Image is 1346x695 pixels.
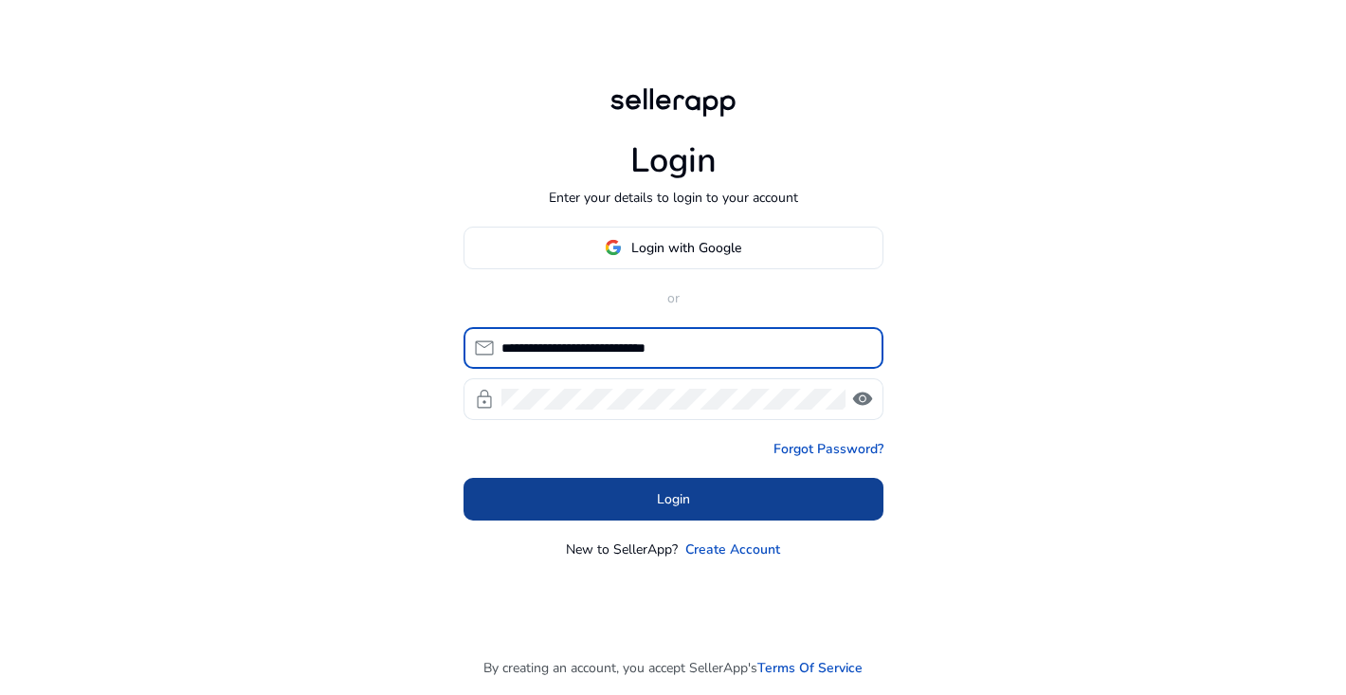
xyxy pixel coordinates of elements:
[757,658,863,678] a: Terms Of Service
[631,238,741,258] span: Login with Google
[630,140,717,181] h1: Login
[605,239,622,256] img: google-logo.svg
[464,227,883,269] button: Login with Google
[773,439,883,459] a: Forgot Password?
[464,288,883,308] p: or
[657,489,690,509] span: Login
[464,478,883,521] button: Login
[851,388,874,411] span: visibility
[473,337,496,359] span: mail
[549,188,798,208] p: Enter your details to login to your account
[685,540,780,559] a: Create Account
[473,388,496,411] span: lock
[566,540,678,559] p: New to SellerApp?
